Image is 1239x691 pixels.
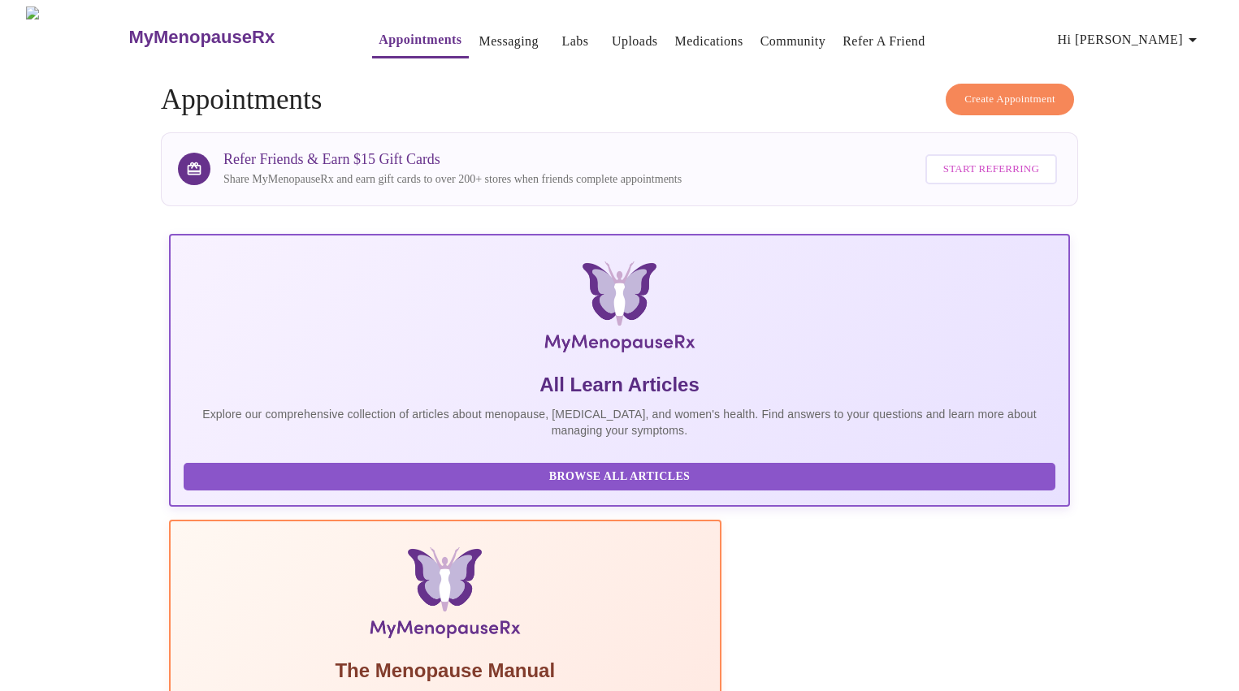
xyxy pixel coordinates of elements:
a: Browse All Articles [184,469,1059,482]
button: Messaging [473,25,545,58]
span: Browse All Articles [200,467,1039,487]
a: MyMenopauseRx [127,9,340,66]
button: Create Appointment [946,84,1074,115]
button: Browse All Articles [184,463,1055,491]
a: Labs [562,30,589,53]
button: Appointments [372,24,468,58]
h5: All Learn Articles [184,372,1055,398]
p: Explore our comprehensive collection of articles about menopause, [MEDICAL_DATA], and women's hea... [184,406,1055,438]
h3: MyMenopauseRx [128,27,275,48]
a: Messaging [479,30,539,53]
button: Medications [669,25,750,58]
a: Appointments [379,28,461,51]
span: Create Appointment [964,90,1055,109]
img: MyMenopauseRx Logo [26,6,127,67]
a: Refer a Friend [843,30,925,53]
img: MyMenopauseRx Logo [319,261,921,359]
a: Community [760,30,826,53]
a: Uploads [612,30,658,53]
button: Refer a Friend [836,25,932,58]
button: Hi [PERSON_NAME] [1051,24,1209,56]
h5: The Menopause Manual [184,658,707,684]
button: Community [754,25,833,58]
span: Start Referring [943,160,1039,179]
h4: Appointments [161,84,1078,116]
h3: Refer Friends & Earn $15 Gift Cards [223,151,682,168]
span: Hi [PERSON_NAME] [1058,28,1202,51]
a: Medications [675,30,743,53]
button: Labs [549,25,601,58]
a: Start Referring [921,146,1061,192]
p: Share MyMenopauseRx and earn gift cards to over 200+ stores when friends complete appointments [223,171,682,188]
button: Uploads [605,25,665,58]
img: Menopause Manual [266,547,623,645]
button: Start Referring [925,154,1057,184]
